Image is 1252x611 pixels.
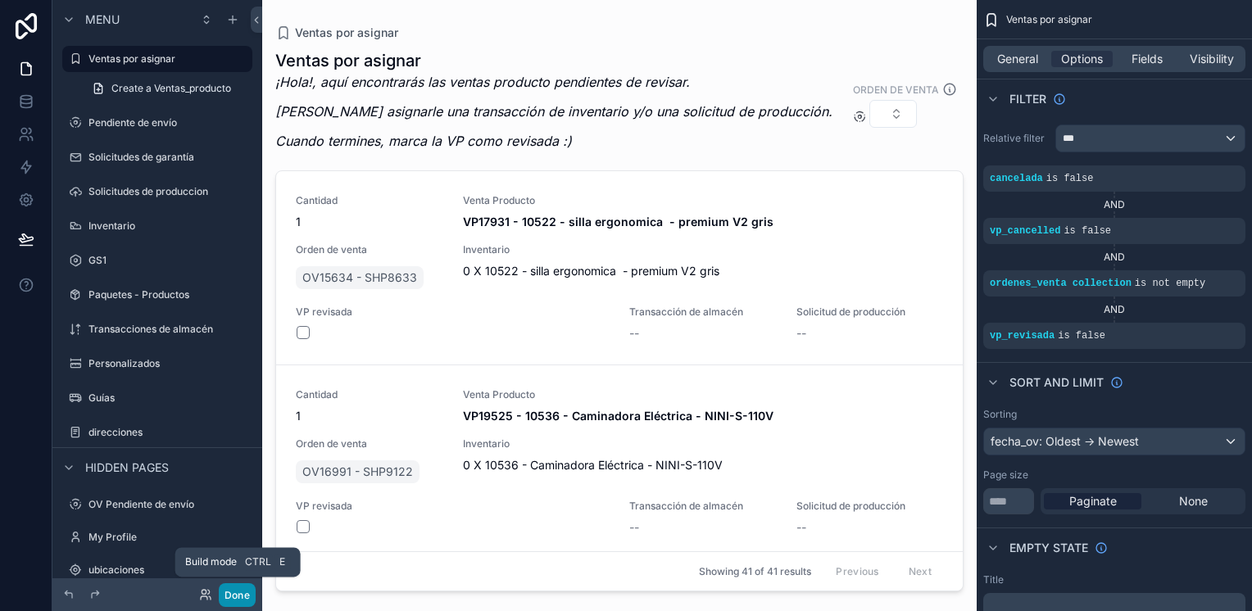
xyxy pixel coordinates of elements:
[243,554,273,570] span: Ctrl
[62,282,252,308] a: Paquetes - Productos
[62,557,252,583] a: ubicaciones
[1009,91,1046,107] span: Filter
[88,116,249,129] label: Pendiente de envío
[62,213,252,239] a: Inventario
[88,220,249,233] label: Inventario
[62,524,252,550] a: My Profile
[983,251,1245,264] div: AND
[85,11,120,28] span: Menu
[88,254,249,267] label: GS1
[88,323,249,336] label: Transacciones de almacén
[62,316,252,342] a: Transacciones de almacén
[983,428,1245,455] button: fecha_ov: Oldest -> Newest
[88,426,249,439] label: direcciones
[88,563,249,577] label: ubicaciones
[1190,51,1234,67] span: Visibility
[219,583,256,607] button: Done
[1058,330,1105,342] span: is false
[983,468,1028,482] label: Page size
[1009,374,1104,391] span: Sort And Limit
[88,288,249,301] label: Paquetes - Productos
[983,303,1245,316] div: AND
[1135,278,1205,289] span: is not empty
[88,531,249,544] label: My Profile
[984,428,1245,455] div: fecha_ov: Oldest -> Newest
[1069,493,1117,509] span: Paginate
[88,357,249,370] label: Personalizados
[62,144,252,170] a: Solicitudes de garantía
[62,179,252,205] a: Solicitudes de produccion
[983,198,1245,211] div: AND
[1009,540,1088,556] span: Empty state
[62,351,252,377] a: Personalizados
[997,51,1038,67] span: General
[1179,493,1208,509] span: None
[85,459,169,476] span: Hidden pages
[1006,13,1092,26] span: Ventas por asignar
[62,247,252,274] a: GS1
[88,151,249,164] label: Solicitudes de garantía
[111,82,231,95] span: Create a Ventas_producto
[983,132,1049,145] label: Relative filter
[82,75,252,102] a: Create a Ventas_producto
[88,52,243,66] label: Ventas por asignar
[62,46,252,72] a: Ventas por asignar
[990,278,1132,289] span: ordenes_venta collection
[990,330,1055,342] span: vp_revisada
[699,565,811,578] span: Showing 41 of 41 results
[990,225,1060,237] span: vp_cancelled
[990,173,1043,184] span: cancelada
[62,110,252,136] a: Pendiente de envío
[276,555,289,568] span: E
[983,408,1017,421] label: Sorting
[62,385,252,411] a: Guías
[88,498,249,511] label: OV Pendiente de envío
[62,491,252,518] a: OV Pendiente de envío
[1064,225,1111,237] span: is false
[983,573,1004,586] label: Title
[1046,173,1094,184] span: is false
[62,419,252,446] a: direcciones
[1061,51,1103,67] span: Options
[185,555,237,568] span: Build mode
[88,185,249,198] label: Solicitudes de produccion
[88,391,249,405] label: Guías
[1132,51,1163,67] span: Fields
